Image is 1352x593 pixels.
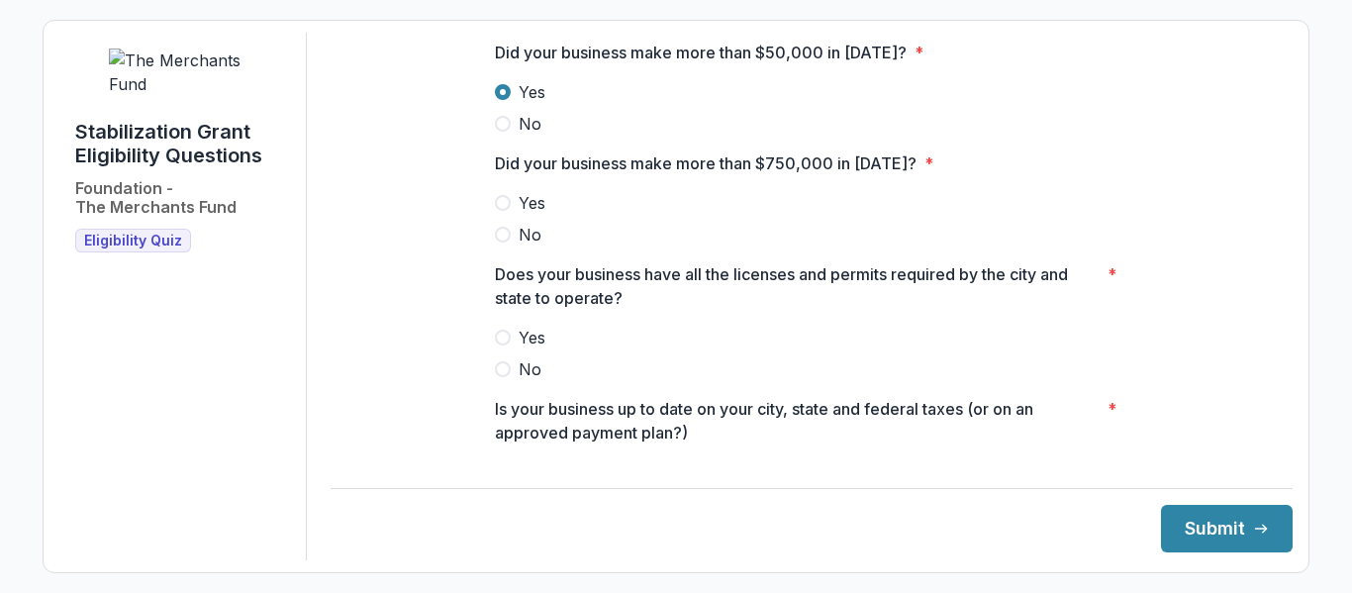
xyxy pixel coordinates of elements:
h1: Stabilization Grant Eligibility Questions [75,120,290,167]
span: Yes [519,326,545,349]
span: Yes [519,80,545,104]
h2: Foundation - The Merchants Fund [75,179,237,217]
p: Did your business make more than $750,000 in [DATE]? [495,151,917,175]
img: The Merchants Fund [109,49,257,96]
button: Submit [1161,505,1293,552]
span: No [519,223,541,247]
p: Did your business make more than $50,000 in [DATE]? [495,41,907,64]
span: Yes [519,191,545,215]
span: Eligibility Quiz [84,233,182,249]
p: Is your business up to date on your city, state and federal taxes (or on an approved payment plan?) [495,397,1100,445]
span: No [519,357,541,381]
p: Does your business have all the licenses and permits required by the city and state to operate? [495,262,1100,310]
span: No [519,112,541,136]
